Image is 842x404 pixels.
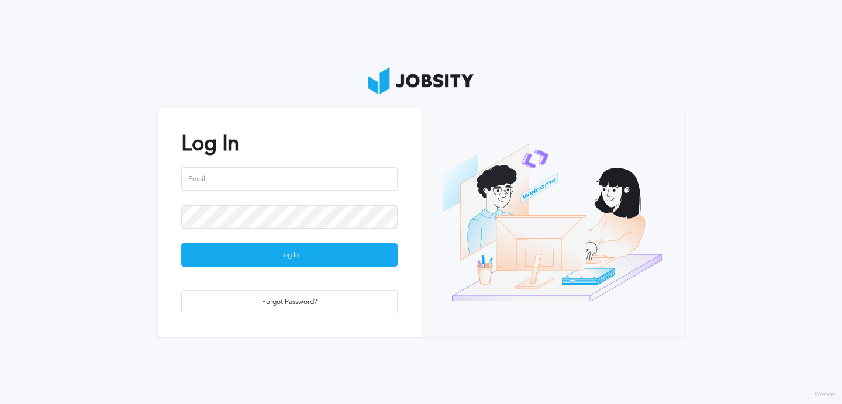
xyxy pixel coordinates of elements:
h2: Log In [181,132,398,156]
button: Log In [181,243,398,267]
div: Forgot Password? [182,291,397,314]
label: Version: [815,392,836,399]
input: Email [181,167,398,191]
button: Forgot Password? [181,290,398,313]
div: Log In [182,244,397,267]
